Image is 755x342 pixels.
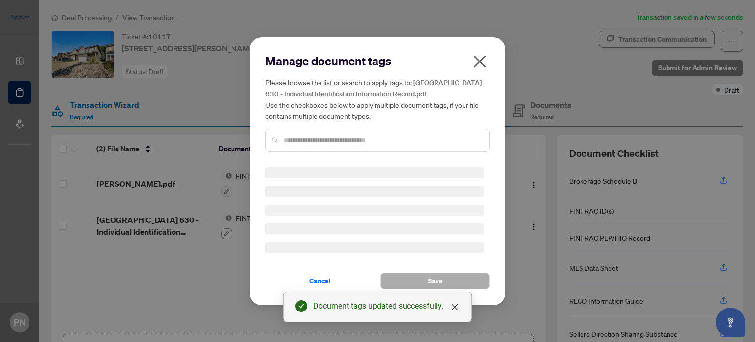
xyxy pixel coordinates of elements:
h5: Please browse the list or search to apply tags to: Use the checkboxes below to apply multiple doc... [265,77,490,121]
span: close [472,54,488,69]
h2: Manage document tags [265,53,490,69]
div: Document tags updated successfully. [313,300,460,312]
span: [GEOGRAPHIC_DATA] 630 - Individual Identification Information Record.pdf [265,78,482,98]
a: Close [449,302,460,312]
span: close [451,303,459,311]
button: Cancel [265,273,375,289]
span: Cancel [309,273,331,289]
button: Open asap [716,308,745,337]
button: Save [380,273,490,289]
span: check-circle [295,300,307,312]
